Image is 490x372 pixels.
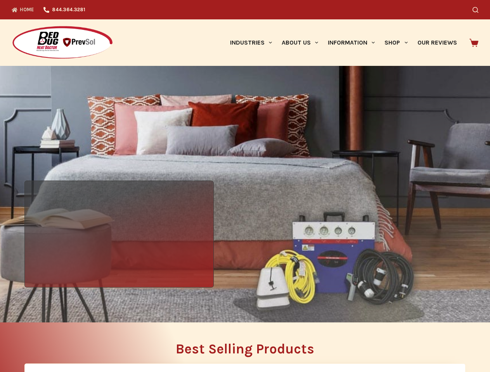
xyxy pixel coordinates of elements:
[277,19,323,66] a: About Us
[380,19,412,66] a: Shop
[12,26,113,60] img: Prevsol/Bed Bug Heat Doctor
[225,19,462,66] nav: Primary
[473,7,478,13] button: Search
[225,19,277,66] a: Industries
[412,19,462,66] a: Our Reviews
[24,342,466,356] h2: Best Selling Products
[323,19,380,66] a: Information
